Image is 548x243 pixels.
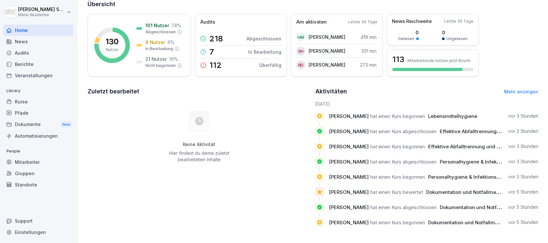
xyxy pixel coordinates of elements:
[329,128,369,134] span: [PERSON_NAME]
[145,46,173,52] p: In Bearbeitung
[247,35,281,42] p: Abgeschlossen
[370,113,425,119] span: hat einen Kurs begonnen
[361,48,377,54] p: 331 min.
[61,121,72,128] div: New
[167,39,174,46] p: 6 %
[169,56,178,62] p: 16 %
[3,96,74,107] a: Kurse
[3,25,74,36] a: Home
[309,61,345,68] p: [PERSON_NAME]
[360,61,377,68] p: 273 min.
[296,33,305,42] div: HM
[370,143,425,150] span: hat einen Kurs begonnen
[370,159,437,165] span: hat einen Kurs abgeschlossen
[309,34,345,40] p: [PERSON_NAME]
[248,48,281,55] p: In Bearbeitung
[370,204,437,210] span: hat einen Kurs abgeschlossen
[3,107,74,119] a: Pfade
[3,86,74,96] p: Library
[508,158,538,165] p: vor 3 Stunden
[88,87,311,96] h2: Zuletzt bearbeitet
[508,113,538,119] p: vor 3 Stunden
[407,58,470,63] p: Mitarbeitende nutzen jetzt Bounti
[3,179,74,190] a: Standorte
[508,143,538,150] p: vor 3 Stunden
[508,174,538,180] p: vor 3 Stunden
[3,130,74,142] a: Automatisierungen
[315,87,347,96] h2: Aktivitäten
[508,189,538,195] p: vor 5 Stunden
[447,36,468,42] p: Ungelesen
[145,56,167,62] p: 21 Nutzer
[209,61,222,69] p: 112
[315,100,539,107] h6: [DATE]
[329,219,369,226] span: [PERSON_NAME]
[145,22,169,29] p: 101 Nutzer
[18,7,65,12] p: [PERSON_NAME] Schülzke
[171,22,181,29] p: 78 %
[3,58,74,70] a: Berichte
[3,70,74,81] a: Veranstaltungen
[508,219,538,226] p: vor 5 Stunden
[145,29,176,35] p: Abgeschlossen
[296,60,305,69] div: RD
[145,39,165,46] p: 8 Nutzer
[200,18,215,26] p: Audits
[3,215,74,227] div: Support
[106,38,119,46] p: 130
[209,48,214,56] p: 7
[329,204,369,210] span: [PERSON_NAME]
[392,18,432,25] p: News Reichweite
[209,35,223,43] p: 218
[348,19,377,25] p: Letzte 30 Tage
[309,48,345,54] p: [PERSON_NAME]
[329,159,369,165] span: [PERSON_NAME]
[3,146,74,156] p: People
[504,89,538,94] a: Mehr anzeigen
[370,174,425,180] span: hat einen Kurs begonnen
[398,29,419,36] p: 0
[361,34,377,40] p: 419 min.
[3,119,74,131] a: DokumenteNew
[370,128,437,134] span: hat einen Kurs abgeschlossen
[3,36,74,47] a: News
[444,18,473,24] p: Letzte 30 Tage
[440,159,523,165] span: Personalhygiene & Infektionsschutz
[392,54,404,65] h3: 113
[106,47,119,53] p: Nutzer
[329,189,369,195] span: [PERSON_NAME]
[508,204,538,210] p: vor 5 Stunden
[398,36,414,42] p: Gelesen
[18,13,65,17] p: Menü Akademie
[296,18,327,26] p: Am aktivsten
[3,47,74,58] a: Audits
[442,29,468,36] p: 0
[370,219,425,226] span: hat einen Kurs begonnen
[166,150,232,163] p: Hier findest du deine zuletzt bearbeiteten Inhalte
[166,142,232,147] h5: Keine Aktivität
[296,47,305,56] div: SH
[370,189,423,195] span: hat einen Kurs bewertet
[329,174,369,180] span: [PERSON_NAME]
[145,63,176,69] p: Nicht begonnen
[3,156,74,168] a: Mitarbeiter
[508,128,538,134] p: vor 3 Stunden
[3,227,74,238] a: Einstellungen
[428,113,477,119] span: Lebensmittelhygiene
[428,174,512,180] span: Personalhygiene & Infektionsschutz
[329,143,369,150] span: [PERSON_NAME]
[329,113,369,119] span: [PERSON_NAME]
[3,168,74,179] a: Gruppen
